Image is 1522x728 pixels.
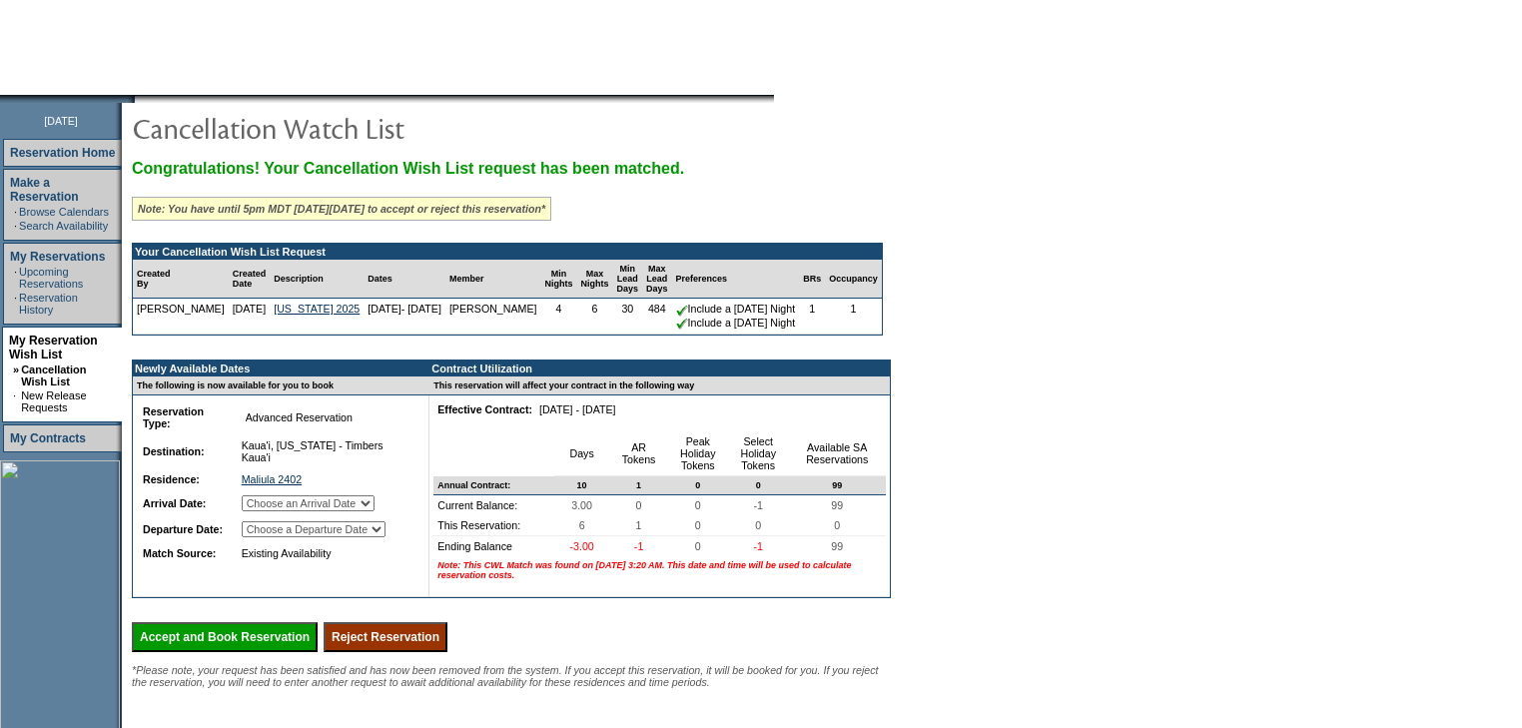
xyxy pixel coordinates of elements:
td: Note: This CWL Match was found on [DATE] 3:20 AM. This date and time will be used to calculate re... [433,556,886,584]
span: *Please note, your request has been satisfied and has now been removed from the system. If you ac... [132,664,879,688]
td: Dates [364,260,445,299]
td: · [14,266,17,290]
td: Member [445,260,541,299]
td: 30 [613,299,643,334]
a: Reservation History [19,292,78,316]
a: Maliula 2402 [242,473,302,485]
td: Existing Availability [238,543,412,563]
span: 0 [691,476,704,494]
td: 1 [825,299,882,334]
span: 0 [691,536,705,556]
span: 0 [752,476,765,494]
span: Advanced Reservation [242,407,357,427]
td: Min Lead Days [613,260,643,299]
td: Occupancy [825,260,882,299]
td: · [14,220,17,232]
td: Annual Contract: [433,476,553,495]
td: Description [270,260,364,299]
span: 0 [691,495,705,515]
td: Newly Available Dates [133,361,417,376]
td: Contract Utilization [429,361,890,376]
span: 0 [830,515,844,535]
span: [DATE] [44,115,78,127]
a: New Release Requests [21,389,86,413]
img: promoShadowLeftCorner.gif [128,95,135,103]
a: Cancellation Wish List [21,364,86,387]
b: Destination: [143,445,205,457]
td: Available SA Reservations [788,431,886,476]
nobr: [DATE] - [DATE] [539,403,616,415]
td: 4 [541,299,577,334]
a: Make a Reservation [10,176,79,204]
td: This Reservation: [433,515,553,536]
td: [PERSON_NAME] [445,299,541,334]
input: Accept and Book Reservation [132,622,318,652]
span: Congratulations! Your Cancellation Wish List request has been matched. [132,160,684,177]
b: Match Source: [143,547,216,559]
td: · [14,206,17,218]
b: Effective Contract: [437,403,532,415]
td: The following is now available for you to book [133,376,417,395]
td: [PERSON_NAME] [133,299,229,334]
td: Your Cancellation Wish List Request [133,244,882,260]
td: Created Date [229,260,271,299]
td: AR Tokens [610,431,668,476]
td: [DATE] [229,299,271,334]
b: Arrival Date: [143,497,206,509]
td: Preferences [672,260,800,299]
span: -1 [630,536,647,556]
td: BRs [799,260,825,299]
td: 1 [799,299,825,334]
a: My Reservation Wish List [9,334,98,362]
a: My Reservations [10,250,105,264]
b: Reservation Type: [143,405,204,429]
td: · [13,389,19,413]
b: Residence: [143,473,200,485]
span: -1 [750,495,767,515]
span: 99 [827,536,847,556]
img: pgTtlCancellationNotification.gif [132,108,531,148]
td: Kaua'i, [US_STATE] - Timbers Kaua'i [238,435,412,467]
td: Select Holiday Tokens [728,431,788,476]
input: Reject Reservation [324,622,447,652]
span: -1 [750,536,767,556]
span: 1 [632,476,645,494]
a: Browse Calendars [19,206,109,218]
a: Upcoming Reservations [19,266,83,290]
span: 3.00 [567,495,596,515]
td: 6 [577,299,613,334]
img: chkSmaller.gif [676,318,688,330]
span: 10 [573,476,591,494]
td: Created By [133,260,229,299]
td: Current Balance: [433,495,553,515]
td: 484 [642,299,672,334]
td: Max Lead Days [642,260,672,299]
b: Departure Date: [143,523,223,535]
a: My Contracts [10,431,86,445]
td: Include a [DATE] Night Include a [DATE] Night [672,299,800,334]
a: Reservation Home [10,146,115,160]
span: 0 [751,515,765,535]
td: Max Nights [577,260,613,299]
td: [DATE]- [DATE] [364,299,445,334]
span: -3.00 [565,536,597,556]
span: 0 [632,495,646,515]
td: This reservation will affect your contract in the following way [429,376,890,395]
span: 6 [575,515,589,535]
span: 99 [828,476,846,494]
td: Peak Holiday Tokens [668,431,728,476]
img: chkSmaller.gif [676,305,688,317]
i: Note: You have until 5pm MDT [DATE][DATE] to accept or reject this reservation* [138,203,545,215]
a: [US_STATE] 2025 [274,303,360,315]
td: Ending Balance [433,536,553,556]
td: Days [554,431,610,476]
span: 0 [691,515,705,535]
a: Search Availability [19,220,108,232]
b: » [13,364,19,375]
img: blank.gif [135,95,137,103]
span: 99 [827,495,847,515]
td: Min Nights [541,260,577,299]
td: · [14,292,17,316]
span: 1 [632,515,646,535]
